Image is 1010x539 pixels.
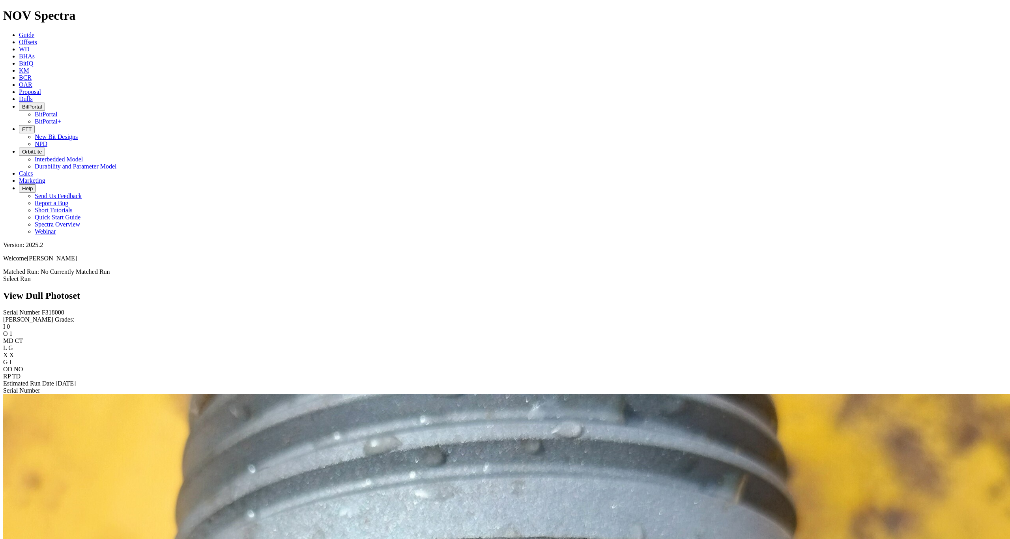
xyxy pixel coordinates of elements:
span: BitPortal [22,104,42,110]
label: RP [3,373,11,380]
label: X [3,352,8,358]
a: Proposal [19,88,41,95]
span: F318000 [42,309,64,316]
a: Dulls [19,95,33,102]
div: [PERSON_NAME] Grades: [3,316,1007,323]
span: X [9,352,14,358]
a: KM [19,67,29,74]
a: Select Run [3,275,31,282]
button: Help [19,184,36,193]
span: 1 [9,330,13,337]
span: TD [12,373,21,380]
span: CT [15,337,23,344]
a: NPD [35,140,47,147]
span: G [8,344,13,351]
a: Durability and Parameter Model [35,163,117,170]
label: MD [3,337,13,344]
a: BitPortal+ [35,118,61,125]
label: Estimated Run Date [3,380,54,387]
a: Offsets [19,39,37,45]
a: Webinar [35,228,56,235]
a: BHAs [19,53,35,60]
a: Spectra Overview [35,221,80,228]
span: [DATE] [56,380,76,387]
label: Serial Number [3,309,40,316]
p: Welcome [3,255,1007,262]
span: Serial Number [3,387,40,394]
a: WD [19,46,30,52]
a: Report a Bug [35,200,68,206]
a: New Bit Designs [35,133,78,140]
span: 0 [7,323,10,330]
a: Calcs [19,170,33,177]
span: [PERSON_NAME] [27,255,77,262]
label: I [3,323,5,330]
label: OD [3,366,12,372]
label: O [3,330,8,337]
button: FTT [19,125,35,133]
a: Marketing [19,177,45,184]
a: BitPortal [35,111,58,118]
span: Help [22,185,33,191]
a: Send Us Feedback [35,193,82,199]
a: BCR [19,74,32,81]
span: OrbitLite [22,149,42,155]
a: OAR [19,81,32,88]
a: Short Tutorials [35,207,73,213]
span: I [9,359,11,365]
a: Guide [19,32,34,38]
a: Quick Start Guide [35,214,80,221]
button: BitPortal [19,103,45,111]
label: L [3,344,7,351]
label: G [3,359,8,365]
a: Interbedded Model [35,156,83,163]
h1: NOV Spectra [3,8,1007,23]
div: Version: 2025.2 [3,241,1007,249]
span: NO [14,366,23,372]
span: Matched Run: [3,268,39,275]
span: No Currently Matched Run [41,268,110,275]
a: BitIQ [19,60,33,67]
h2: View Dull Photoset [3,290,1007,301]
span: FTT [22,126,32,132]
button: OrbitLite [19,148,45,156]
